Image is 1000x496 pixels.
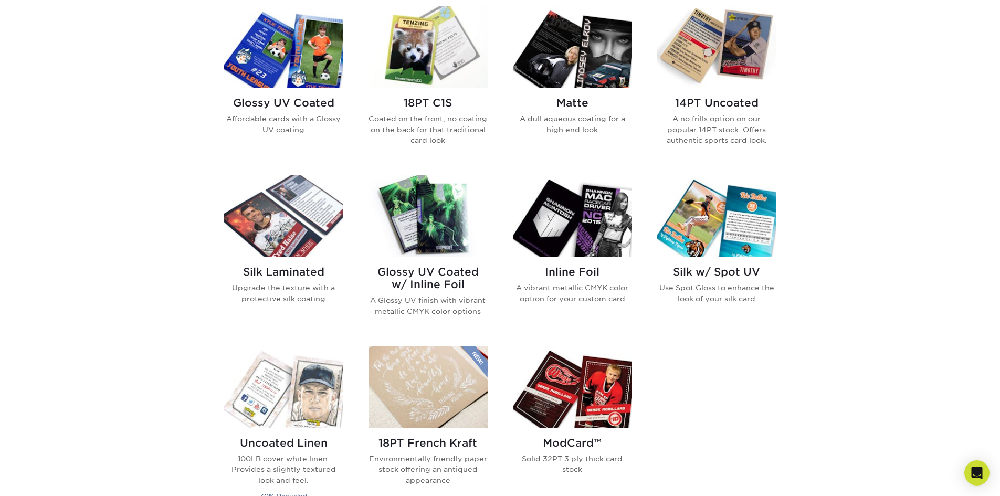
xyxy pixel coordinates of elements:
[513,175,632,333] a: Inline Foil Trading Cards Inline Foil A vibrant metallic CMYK color option for your custom card
[369,113,488,145] p: Coated on the front, no coating on the back for that traditional card look
[369,175,488,333] a: Glossy UV Coated w/ Inline Foil Trading Cards Glossy UV Coated w/ Inline Foil A Glossy UV finish ...
[513,282,632,304] p: A vibrant metallic CMYK color option for your custom card
[224,346,343,428] img: Uncoated Linen Trading Cards
[657,6,776,88] img: 14PT Uncoated Trading Cards
[224,6,343,162] a: Glossy UV Coated Trading Cards Glossy UV Coated Affordable cards with a Glossy UV coating
[369,295,488,316] p: A Glossy UV finish with vibrant metallic CMYK color options
[513,266,632,278] h2: Inline Foil
[657,97,776,109] h2: 14PT Uncoated
[224,453,343,486] p: 100LB cover white linen. Provides a slightly textured look and feel.
[369,97,488,109] h2: 18PT C1S
[369,266,488,291] h2: Glossy UV Coated w/ Inline Foil
[513,6,632,88] img: Matte Trading Cards
[224,282,343,304] p: Upgrade the texture with a protective silk coating
[224,113,343,135] p: Affordable cards with a Glossy UV coating
[224,437,343,449] h2: Uncoated Linen
[964,460,990,486] div: Open Intercom Messenger
[657,6,776,162] a: 14PT Uncoated Trading Cards 14PT Uncoated A no frills option on our popular 14PT stock. Offers au...
[369,6,488,88] img: 18PT C1S Trading Cards
[369,346,488,428] img: 18PT French Kraft Trading Cards
[224,266,343,278] h2: Silk Laminated
[369,437,488,449] h2: 18PT French Kraft
[224,175,343,333] a: Silk Laminated Trading Cards Silk Laminated Upgrade the texture with a protective silk coating
[513,346,632,428] img: ModCard™ Trading Cards
[513,453,632,475] p: Solid 32PT 3 ply thick card stock
[513,97,632,109] h2: Matte
[657,266,776,278] h2: Silk w/ Spot UV
[513,175,632,257] img: Inline Foil Trading Cards
[224,97,343,109] h2: Glossy UV Coated
[224,175,343,257] img: Silk Laminated Trading Cards
[224,6,343,88] img: Glossy UV Coated Trading Cards
[461,346,488,377] img: New Product
[657,175,776,333] a: Silk w/ Spot UV Trading Cards Silk w/ Spot UV Use Spot Gloss to enhance the look of your silk card
[513,437,632,449] h2: ModCard™
[369,175,488,257] img: Glossy UV Coated w/ Inline Foil Trading Cards
[369,453,488,486] p: Environmentally friendly paper stock offering an antiqued appearance
[657,113,776,145] p: A no frills option on our popular 14PT stock. Offers authentic sports card look.
[657,282,776,304] p: Use Spot Gloss to enhance the look of your silk card
[513,113,632,135] p: A dull aqueous coating for a high end look
[369,6,488,162] a: 18PT C1S Trading Cards 18PT C1S Coated on the front, no coating on the back for that traditional ...
[657,175,776,257] img: Silk w/ Spot UV Trading Cards
[513,6,632,162] a: Matte Trading Cards Matte A dull aqueous coating for a high end look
